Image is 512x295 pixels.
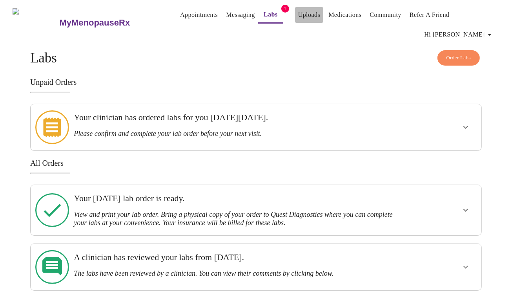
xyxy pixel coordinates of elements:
[258,7,283,24] button: Labs
[370,9,401,20] a: Community
[180,9,218,20] a: Appointments
[30,159,482,168] h3: All Orders
[446,53,471,62] span: Order Labs
[298,9,321,20] a: Uploads
[74,269,395,278] h3: The labs have been reviewed by a clinician. You can view their comments by clicking below.
[328,9,361,20] a: Medications
[59,18,130,28] h3: MyMenopauseRx
[58,9,161,37] a: MyMenopauseRx
[13,8,58,38] img: MyMenopauseRx Logo
[30,78,482,87] h3: Unpaid Orders
[30,50,482,66] h4: Labs
[74,112,395,123] h3: Your clinician has ordered labs for you [DATE][DATE].
[177,7,221,23] button: Appointments
[226,9,255,20] a: Messaging
[410,9,450,20] a: Refer a Friend
[74,211,395,227] h3: View and print your lab order. Bring a physical copy of your order to Quest Diagnostics where you...
[366,7,404,23] button: Community
[456,201,475,220] button: show more
[74,193,395,203] h3: Your [DATE] lab order is ready.
[406,7,453,23] button: Refer a Friend
[456,258,475,277] button: show more
[74,252,395,262] h3: A clinician has reviewed your labs from [DATE].
[223,7,258,23] button: Messaging
[456,118,475,137] button: show more
[325,7,364,23] button: Medications
[281,5,289,13] span: 1
[264,9,278,20] a: Labs
[425,29,494,40] span: Hi [PERSON_NAME]
[437,50,480,66] button: Order Labs
[74,130,395,138] h3: Please confirm and complete your lab order before your next visit.
[421,27,497,42] button: Hi [PERSON_NAME]
[295,7,324,23] button: Uploads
